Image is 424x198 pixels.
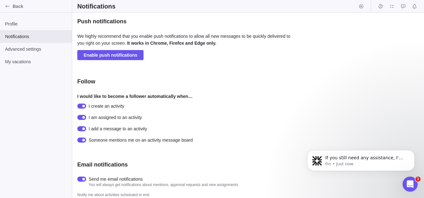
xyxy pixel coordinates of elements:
span: Send me email notifications [89,176,238,182]
a: My assignments [387,5,396,10]
h3: Email notifications [77,161,128,168]
a: Time logs [376,5,385,10]
span: Someone mentions me on an activity message board [89,137,193,143]
h2: Notifications [77,2,115,11]
iframe: Intercom notifications message [298,137,424,181]
p: I would like to become a follower automatically when… [77,93,298,103]
span: Time logs [376,2,385,11]
a: Approval requests [399,5,408,10]
span: Notifications [5,33,67,40]
iframe: Intercom live chat [403,177,418,192]
h3: Push notifications [77,18,127,25]
h3: Follow [77,78,95,85]
span: Profile [5,21,67,27]
span: Enable push notifications [77,50,144,60]
span: Notifications [410,2,419,11]
span: My vacations [5,59,67,65]
span: Back [13,3,69,9]
span: I create an activity [89,103,124,109]
span: I add a message to an activity [89,126,147,132]
a: Notifications [410,5,419,10]
strong: It works in Chrome, Firefox and Edge only. [127,41,216,46]
span: Advanced settings [5,46,67,52]
span: Approval requests [399,2,408,11]
span: My assignments [387,2,396,11]
span: Enable push notifications [84,51,137,59]
span: 1 [415,177,421,182]
p: We highly recommend that you enable push notifications to allow all new messages to be quickly de... [77,33,298,50]
span: You will always get notifications about mentions, approval requests and new assignments [89,182,238,187]
span: Start timer [357,2,366,11]
span: I am assigned to an activity [89,114,142,121]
